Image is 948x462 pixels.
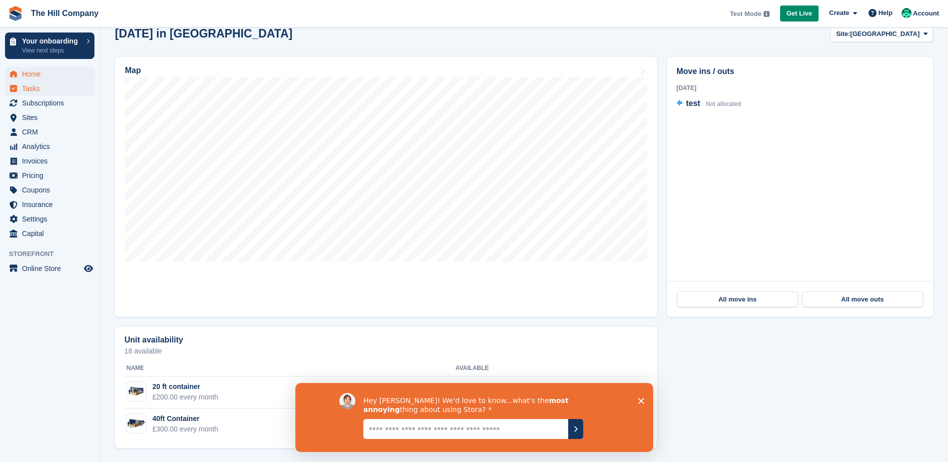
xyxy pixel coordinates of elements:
[22,212,82,226] span: Settings
[115,57,657,317] a: Map
[22,67,82,81] span: Home
[706,100,741,107] span: Not allocated
[677,83,924,92] div: [DATE]
[836,29,850,39] span: Site:
[22,183,82,197] span: Coupons
[850,29,920,39] span: [GEOGRAPHIC_DATA]
[124,335,183,344] h2: Unit availability
[22,110,82,124] span: Sites
[5,197,94,211] a: menu
[730,9,761,19] span: Test Mode
[787,8,812,18] span: Get Live
[8,6,23,21] img: stora-icon-8386f47178a22dfd0bd8f6a31ec36ba5ce8667c1dd55bd0f319d3a0aa187defe.svg
[5,154,94,168] a: menu
[5,226,94,240] a: menu
[829,8,849,18] span: Create
[124,347,648,354] p: 18 available
[22,125,82,139] span: CRM
[5,261,94,275] a: menu
[127,384,146,399] img: 20.jpg
[115,27,292,40] h2: [DATE] in [GEOGRAPHIC_DATA]
[5,212,94,226] a: menu
[22,96,82,110] span: Subscriptions
[5,183,94,197] a: menu
[902,8,912,18] img: Bradley Hill
[22,37,81,44] p: Your onboarding
[152,424,218,434] div: £300.00 every month
[5,168,94,182] a: menu
[152,392,218,402] div: £200.00 every month
[677,65,924,77] h2: Move ins / outs
[913,8,939,18] span: Account
[22,154,82,168] span: Invoices
[5,67,94,81] a: menu
[686,99,700,107] span: test
[5,81,94,95] a: menu
[831,26,933,42] button: Site: [GEOGRAPHIC_DATA]
[5,32,94,59] a: Your onboarding View next steps
[455,360,573,376] th: Available
[82,262,94,274] a: Preview store
[22,168,82,182] span: Pricing
[677,291,798,307] a: All move ins
[22,261,82,275] span: Online Store
[125,66,141,75] h2: Map
[22,226,82,240] span: Capital
[22,46,81,55] p: View next steps
[802,291,923,307] a: All move outs
[9,249,99,259] span: Storefront
[295,383,653,452] iframe: Survey by David from Stora
[124,360,455,376] th: Name
[22,81,82,95] span: Tasks
[127,416,146,430] img: 40-ft-container.jpg
[5,110,94,124] a: menu
[455,376,573,408] td: 16/16
[764,11,770,17] img: icon-info-grey-7440780725fd019a000dd9b08b2336e03edf1995a4989e88bcd33f0948082b44.svg
[152,381,218,392] div: 20 ft container
[5,125,94,139] a: menu
[152,413,218,424] div: 40ft Container
[879,8,893,18] span: Help
[22,139,82,153] span: Analytics
[22,197,82,211] span: Insurance
[27,5,102,21] a: The Hill Company
[5,96,94,110] a: menu
[677,97,741,110] a: test Not allocated
[780,5,819,22] a: Get Live
[5,139,94,153] a: menu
